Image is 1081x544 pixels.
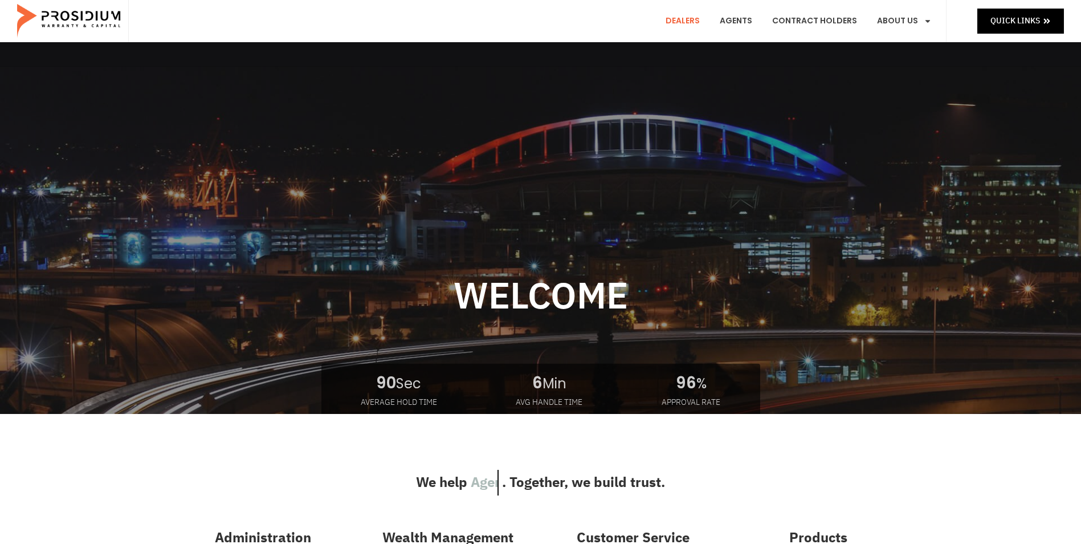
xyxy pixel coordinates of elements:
[977,9,1064,33] a: Quick Links
[416,470,467,496] span: We help
[990,14,1040,28] span: Quick Links
[502,470,665,496] span: . Together, we build trust.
